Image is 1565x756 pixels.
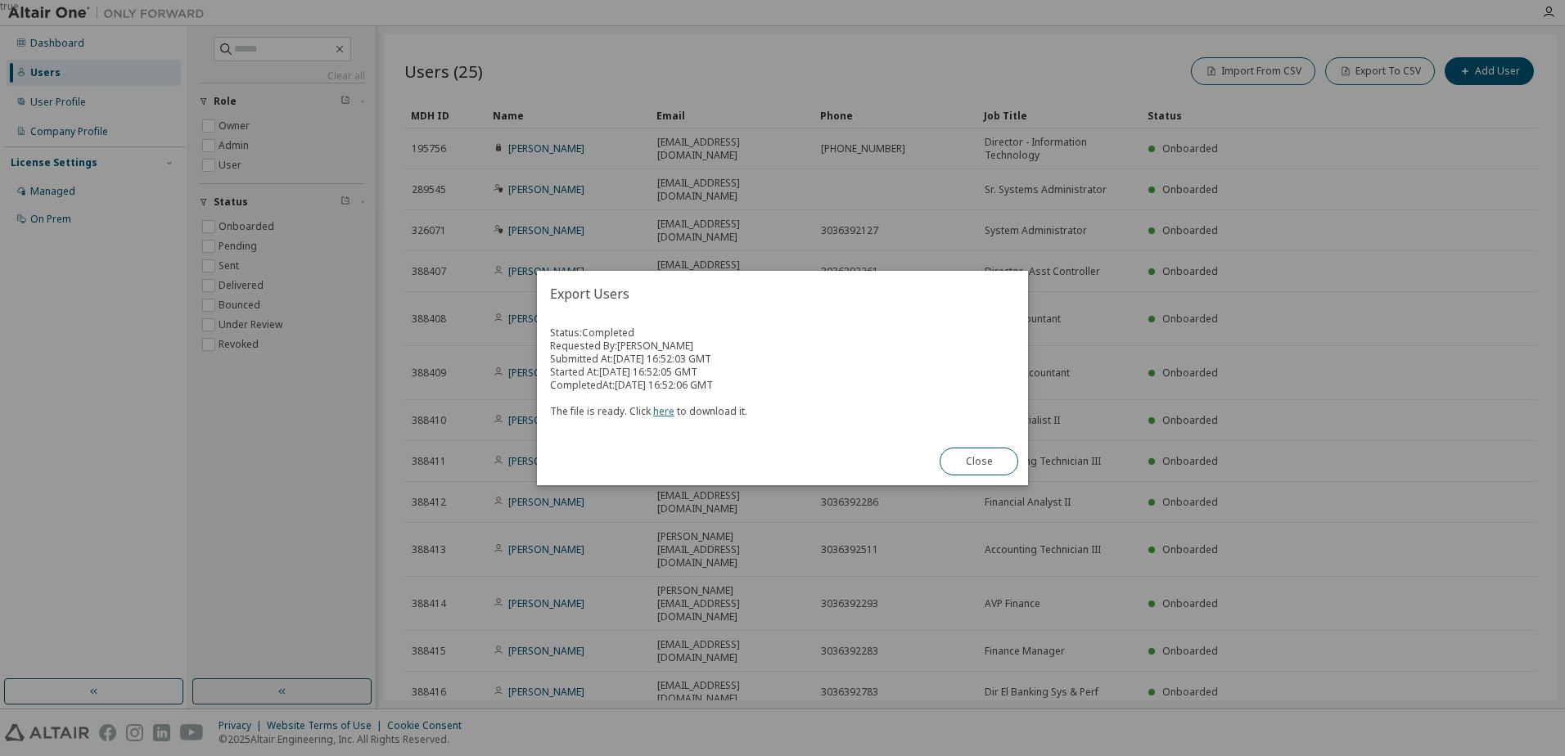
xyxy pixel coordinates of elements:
[550,353,1015,366] div: Submitted At: [DATE] 16:52:03 GMT
[940,448,1018,475] button: Close
[550,326,1015,418] div: Status: Completed Requested By: [PERSON_NAME] Started At: [DATE] 16:52:05 GMT Completed At: [DATE...
[537,271,1028,317] h2: Export Users
[550,392,1015,418] div: The file is ready. Click to download it.
[653,404,674,418] a: here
